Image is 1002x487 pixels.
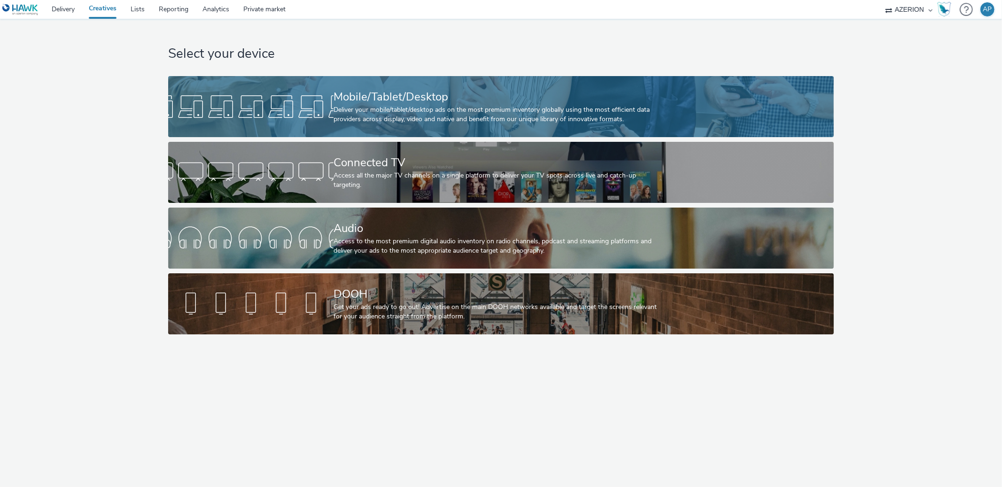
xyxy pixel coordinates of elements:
div: Deliver your mobile/tablet/desktop ads on the most premium inventory globally using the most effi... [334,105,665,124]
div: Audio [334,220,665,237]
div: Access to the most premium digital audio inventory on radio channels, podcast and streaming platf... [334,237,665,256]
img: undefined Logo [2,4,39,15]
h1: Select your device [168,45,834,63]
div: Get your ads ready to go out! Advertise on the main DOOH networks available and target the screen... [334,302,665,322]
div: Connected TV [334,155,665,171]
div: AP [983,2,992,16]
a: Mobile/Tablet/DesktopDeliver your mobile/tablet/desktop ads on the most premium inventory globall... [168,76,834,137]
a: AudioAccess to the most premium digital audio inventory on radio channels, podcast and streaming ... [168,208,834,269]
div: DOOH [334,286,665,302]
div: Mobile/Tablet/Desktop [334,89,665,105]
a: Hawk Academy [937,2,955,17]
a: DOOHGet your ads ready to go out! Advertise on the main DOOH networks available and target the sc... [168,273,834,334]
img: Hawk Academy [937,2,951,17]
a: Connected TVAccess all the major TV channels on a single platform to deliver your TV spots across... [168,142,834,203]
div: Access all the major TV channels on a single platform to deliver your TV spots across live and ca... [334,171,665,190]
